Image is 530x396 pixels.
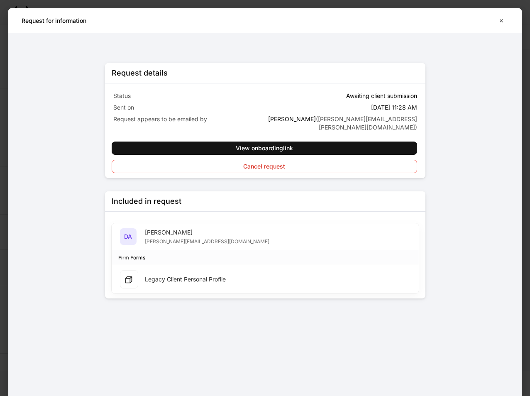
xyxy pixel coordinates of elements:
button: Cancel request [112,160,417,173]
div: [PERSON_NAME][EMAIL_ADDRESS][DOMAIN_NAME] [145,237,269,245]
div: View onboarding link [236,145,293,151]
h5: DA [124,232,132,241]
div: Cancel request [243,164,285,169]
span: ( [PERSON_NAME][EMAIL_ADDRESS][PERSON_NAME][DOMAIN_NAME] ) [316,115,417,131]
div: Included in request [112,196,181,206]
p: Status [113,92,264,100]
button: View onboardinglink [112,142,417,155]
div: Legacy Client Personal Profile [145,275,226,284]
p: Request appears to be emailed by [113,115,264,123]
h5: Request for information [22,17,86,25]
p: [PERSON_NAME] [267,115,417,132]
p: Awaiting client submission [346,92,417,100]
div: [PERSON_NAME] [145,228,269,237]
p: [DATE] 11:28 AM [371,103,417,112]
div: Firm Forms [118,254,145,262]
p: Sent on [113,103,264,112]
div: Request details [112,68,168,78]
